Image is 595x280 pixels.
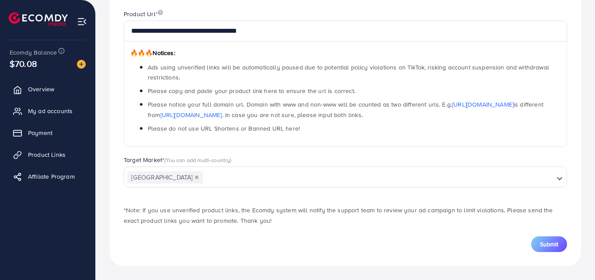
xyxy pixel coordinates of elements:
[148,124,300,133] span: Please do not use URL Shortens or Banned URL here!
[10,57,37,70] span: $70.08
[558,241,588,273] iframe: Chat
[148,63,549,82] span: Ads using unverified links will be automatically paused due to potential policy violations on Tik...
[9,12,68,26] img: logo
[195,175,199,180] button: Deselect Pakistan
[28,128,52,137] span: Payment
[77,17,87,27] img: menu
[7,80,89,98] a: Overview
[124,205,567,226] p: *Note: If you use unverified product links, the Ecomdy system will notify the support team to rev...
[124,156,232,164] label: Target Market
[124,166,567,187] div: Search for option
[28,107,73,115] span: My ad accounts
[130,48,175,57] span: Notices:
[7,146,89,163] a: Product Links
[148,86,355,95] span: Please copy and paste your product link here to ensure the url is correct.
[127,171,203,183] span: [GEOGRAPHIC_DATA]
[7,168,89,185] a: Affiliate Program
[160,111,222,119] a: [URL][DOMAIN_NAME]
[28,150,66,159] span: Product Links
[28,85,54,93] span: Overview
[452,100,514,109] a: [URL][DOMAIN_NAME]
[204,171,553,184] input: Search for option
[10,48,57,57] span: Ecomdy Balance
[124,10,163,18] label: Product Url
[164,156,231,164] span: (You can add multi-country)
[130,48,153,57] span: 🔥🔥🔥
[7,124,89,142] a: Payment
[540,240,558,249] span: Submit
[158,10,163,15] img: image
[7,102,89,120] a: My ad accounts
[77,60,86,69] img: image
[28,172,75,181] span: Affiliate Program
[531,236,567,252] button: Submit
[148,100,543,119] span: Please notice your full domain url. Domain with www and non-www will be counted as two different ...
